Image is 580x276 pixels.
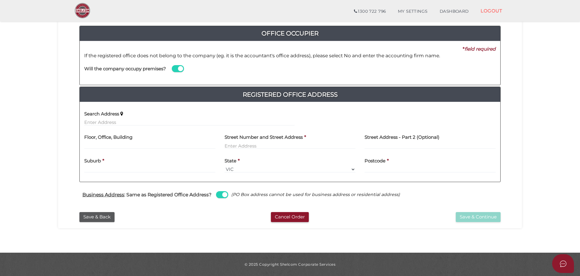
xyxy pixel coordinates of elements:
[348,5,392,18] a: 1300 722 796
[84,52,496,59] p: If the registered office does not belong to the company (eg. it is the accountant's office addres...
[120,111,123,116] i: Keep typing in your address(including suburb) until it appears
[79,212,115,222] button: Save & Back
[84,119,295,126] input: Enter Address
[80,90,500,99] a: Registered Office Address
[82,192,212,197] h4: : Same as Registered Office Address?
[552,254,574,273] button: Open asap
[84,66,166,71] h4: Will the company occupy premises?
[475,5,508,17] a: LOGOUT
[271,212,309,222] button: Cancel Order
[434,5,475,18] a: DASHBOARD
[63,262,517,267] div: © 2025 Copyright Shelcom Corporate Services
[82,192,124,198] u: Business Address
[365,166,496,173] input: Postcode must be exactly 4 digits
[456,212,501,222] button: Save & Continue
[365,158,385,164] h4: Postcode
[84,158,101,164] h4: Suburb
[465,46,496,52] i: field required
[80,28,500,38] h4: Office Occupier
[84,111,119,117] h4: Search Address
[225,135,303,140] h4: Street Number and Street Address
[231,192,400,197] i: (PO Box address cannot be used for business address or residential address)
[84,135,132,140] h4: Floor, Office, Building
[392,5,434,18] a: MY SETTINGS
[225,158,236,164] h4: State
[365,135,439,140] h4: Street Address - Part 2 (Optional)
[225,142,356,149] input: Enter Address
